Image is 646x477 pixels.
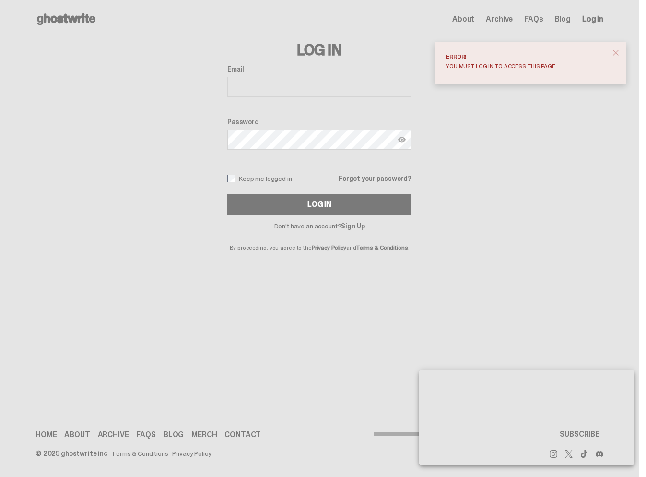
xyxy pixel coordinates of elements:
[339,175,411,182] a: Forgot your password?
[607,44,624,61] button: close
[164,431,184,439] a: Blog
[307,201,331,208] div: Log In
[446,54,607,60] div: Error!
[227,42,411,58] h3: Log In
[98,431,129,439] a: Archive
[227,229,411,250] p: By proceeding, you agree to the and .
[312,244,346,251] a: Privacy Policy
[35,431,57,439] a: Home
[446,63,607,69] div: You must log in to access this page.
[227,175,292,182] label: Keep me logged in
[227,118,411,126] label: Password
[398,136,406,143] img: Show password
[35,450,107,457] div: © 2025 ghostwrite inc
[172,450,211,457] a: Privacy Policy
[191,431,217,439] a: Merch
[227,175,235,182] input: Keep me logged in
[486,15,513,23] a: Archive
[341,222,364,230] a: Sign Up
[227,223,411,229] p: Don't have an account?
[582,15,603,23] a: Log in
[452,15,474,23] a: About
[555,15,571,23] a: Blog
[224,431,261,439] a: Contact
[111,450,168,457] a: Terms & Conditions
[356,244,408,251] a: Terms & Conditions
[136,431,155,439] a: FAQs
[524,15,543,23] a: FAQs
[64,431,90,439] a: About
[227,194,411,215] button: Log In
[227,65,411,73] label: Email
